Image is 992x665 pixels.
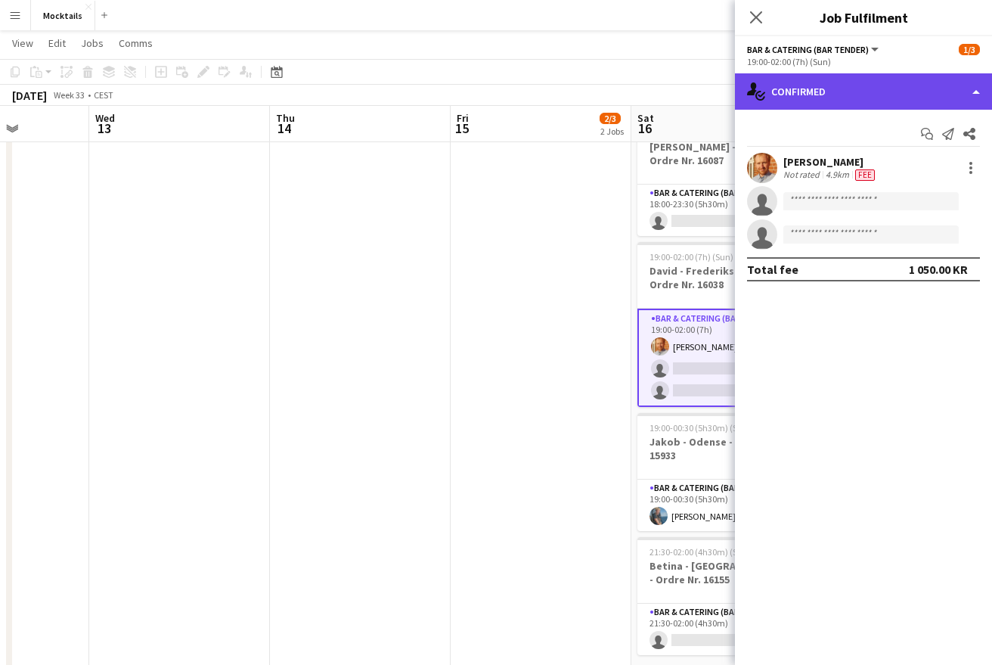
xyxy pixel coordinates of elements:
span: 13 [93,120,115,137]
span: Thu [276,111,295,125]
h3: Jakob - Odense - Ordre Nr. 15933 [637,435,807,462]
div: [PERSON_NAME] [783,155,878,169]
span: Comms [119,36,153,50]
app-card-role: Bar & Catering (Bar Tender)0/121:30-02:00 (4h30m) [637,604,807,655]
div: [DATE] [12,88,47,103]
div: Crew has different fees then in role [852,169,878,181]
app-card-role: Bar & Catering (Bar Tender)1A0/118:00-23:30 (5h30m) [637,185,807,236]
span: Week 33 [50,89,88,101]
button: Mocktails [31,1,95,30]
h3: [PERSON_NAME] - Hvidovre - Ordre Nr. 16087 [637,140,807,167]
span: 21:30-02:00 (4h30m) (Sun) [649,546,751,558]
a: Jobs [75,33,110,53]
span: 14 [274,120,295,137]
span: Wed [95,111,115,125]
app-job-card: 21:30-02:00 (4h30m) (Sun)0/1Betina - [GEOGRAPHIC_DATA] - Ordre Nr. 161551 RoleBar & Catering (Bar... [637,537,807,655]
h3: Job Fulfilment [735,8,992,27]
div: Confirmed [735,73,992,110]
span: 2/3 [600,113,621,124]
app-job-card: 18:00-23:30 (5h30m)0/1[PERSON_NAME] - Hvidovre - Ordre Nr. 160871 RoleBar & Catering (Bar Tender)... [637,118,807,236]
span: 19:00-02:00 (7h) (Sun) [649,251,733,263]
span: View [12,36,33,50]
span: Fee [855,169,875,181]
span: Fri [457,111,469,125]
h3: David - Frederiksberg - Ordre Nr. 16038 [637,264,807,291]
span: 19:00-00:30 (5h30m) (Sun) [649,422,751,433]
span: 1/3 [959,44,980,55]
div: 4.9km [823,169,852,181]
div: Total fee [747,262,798,277]
div: 19:00-02:00 (7h) (Sun) [747,56,980,67]
span: 15 [454,120,469,137]
app-job-card: 19:00-02:00 (7h) (Sun)1/3David - Frederiksberg - Ordre Nr. 160381 RoleBar & Catering (Bar Tender)... [637,242,807,407]
span: Bar & Catering (Bar Tender) [747,44,869,55]
div: 1 050.00 KR [909,262,968,277]
a: View [6,33,39,53]
button: Bar & Catering (Bar Tender) [747,44,881,55]
h3: Betina - [GEOGRAPHIC_DATA] - Ordre Nr. 16155 [637,559,807,586]
span: Jobs [81,36,104,50]
app-job-card: 19:00-00:30 (5h30m) (Sun)1/1Jakob - Odense - Ordre Nr. 159331 RoleBar & Catering (Bar Tender)1/11... [637,413,807,531]
div: 2 Jobs [600,126,624,137]
a: Comms [113,33,159,53]
app-card-role: Bar & Catering (Bar Tender)1/119:00-00:30 (5h30m)[PERSON_NAME] [637,480,807,531]
span: Sat [637,111,654,125]
span: Edit [48,36,66,50]
div: CEST [94,89,113,101]
span: 16 [635,120,654,137]
div: Not rated [783,169,823,181]
a: Edit [42,33,72,53]
app-card-role: Bar & Catering (Bar Tender)1A1/319:00-02:00 (7h)[PERSON_NAME] [637,309,807,407]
